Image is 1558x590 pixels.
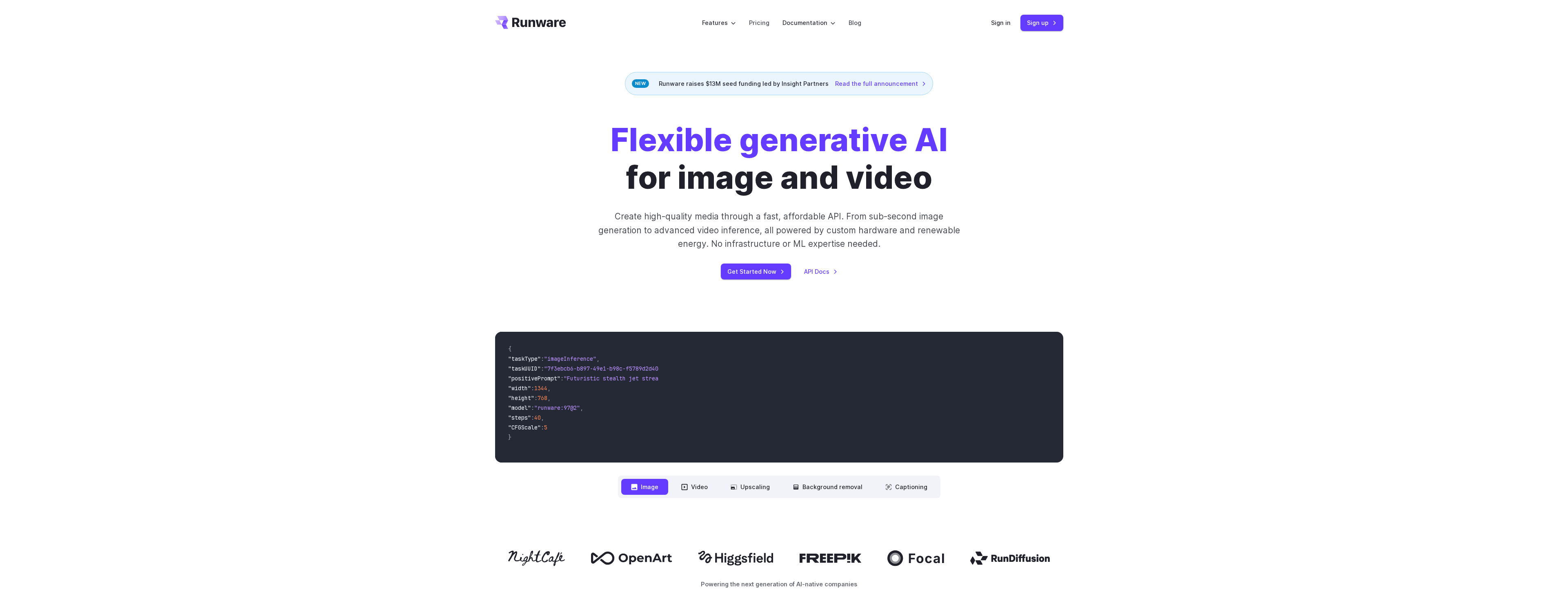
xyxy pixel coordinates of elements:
span: : [541,424,544,431]
p: Powering the next generation of AI-native companies [495,579,1063,589]
span: , [596,355,600,362]
span: "height" [508,394,534,402]
span: 5 [544,424,547,431]
span: "positivePrompt" [508,375,560,382]
a: Go to / [495,16,566,29]
button: Image [621,479,668,495]
label: Documentation [782,18,836,27]
span: , [547,384,551,392]
button: Upscaling [721,479,780,495]
span: 1344 [534,384,547,392]
span: : [560,375,564,382]
span: { [508,345,511,353]
span: : [531,384,534,392]
span: 40 [534,414,541,421]
span: "7f3ebcb6-b897-49e1-b98c-f5789d2d40d7" [544,365,668,372]
span: "Futuristic stealth jet streaking through a neon-lit cityscape with glowing purple exhaust" [564,375,861,382]
label: Features [702,18,736,27]
span: } [508,434,511,441]
a: Sign in [991,18,1011,27]
span: : [541,365,544,372]
a: Pricing [749,18,769,27]
strong: Flexible generative AI [611,121,948,159]
span: "CFGScale" [508,424,541,431]
div: Runware raises $13M seed funding led by Insight Partners [625,72,933,95]
span: : [534,394,538,402]
span: "runware:97@2" [534,404,580,411]
span: "model" [508,404,531,411]
span: , [580,404,583,411]
span: , [547,394,551,402]
span: "taskUUID" [508,365,541,372]
h1: for image and video [611,121,948,197]
button: Background removal [783,479,872,495]
span: : [531,404,534,411]
a: Blog [849,18,861,27]
span: : [541,355,544,362]
span: 768 [538,394,547,402]
a: API Docs [804,267,838,276]
span: , [541,414,544,421]
a: Get Started Now [721,264,791,279]
span: "imageInference" [544,355,596,362]
a: Read the full announcement [835,79,926,88]
span: "steps" [508,414,531,421]
p: Create high-quality media through a fast, affordable API. From sub-second image generation to adv... [597,210,961,250]
span: "width" [508,384,531,392]
span: : [531,414,534,421]
button: Captioning [876,479,937,495]
span: "taskType" [508,355,541,362]
button: Video [671,479,718,495]
a: Sign up [1020,15,1063,31]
